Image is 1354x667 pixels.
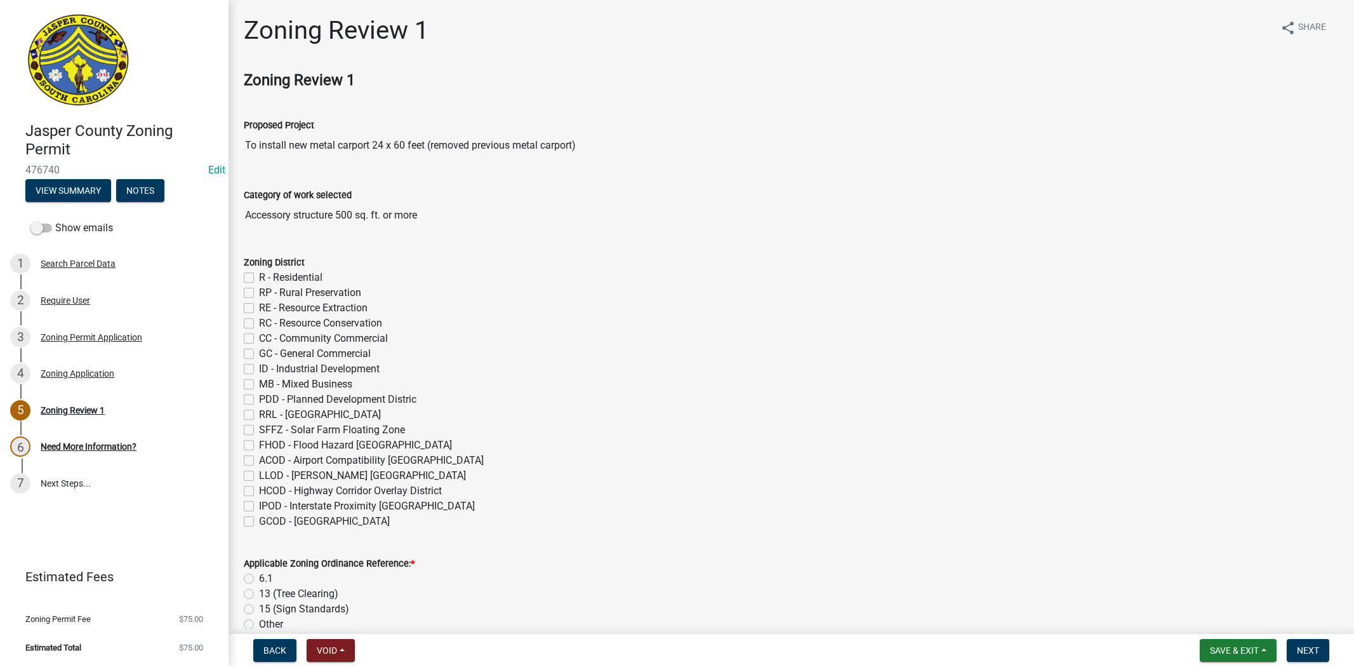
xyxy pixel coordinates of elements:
[259,346,371,361] label: GC - General Commercial
[116,179,164,202] button: Notes
[244,560,415,569] label: Applicable Zoning Ordinance Reference:
[253,639,296,662] button: Back
[259,438,452,453] label: FHOD - Flood Hazard [GEOGRAPHIC_DATA]
[259,571,273,586] label: 6.1
[116,186,164,196] wm-modal-confirm: Notes
[10,290,30,311] div: 2
[259,300,368,316] label: RE - Resource Extraction
[259,499,475,514] label: IPOD - Interstate Proximity [GEOGRAPHIC_DATA]
[259,514,390,529] label: GCOD - [GEOGRAPHIC_DATA]
[208,164,225,176] wm-modal-confirm: Edit Application Number
[208,164,225,176] a: Edit
[25,179,111,202] button: View Summary
[10,400,30,421] div: 5
[179,643,203,652] span: $75.00
[1287,639,1329,662] button: Next
[259,407,381,422] label: RRL - [GEOGRAPHIC_DATA]
[10,436,30,457] div: 6
[10,564,208,590] a: Estimated Fees
[259,468,466,483] label: LLOD - [PERSON_NAME] [GEOGRAPHIC_DATA]
[1270,15,1336,40] button: shareShare
[244,15,428,46] h1: Zoning Review 1
[259,331,388,346] label: CC - Community Commercial
[1280,20,1296,36] i: share
[25,122,218,159] h4: Jasper County Zoning Permit
[1210,645,1259,656] span: Save & Exit
[259,361,380,377] label: ID - Industrial Development
[317,645,337,656] span: Void
[259,483,442,499] label: HCOD - Highway Corridor Overlay District
[259,270,322,285] label: R - Residential
[259,316,382,331] label: RC - Resource Conservation
[25,13,131,109] img: Jasper County, South Carolina
[259,422,405,438] label: SFFZ - Solar Farm Floating Zone
[244,71,355,89] strong: Zoning Review 1
[25,643,81,652] span: Estimated Total
[25,615,91,623] span: Zoning Permit Fee
[244,191,352,200] label: Category of work selected
[244,121,314,130] label: Proposed Project
[263,645,286,656] span: Back
[259,617,283,632] label: Other
[41,259,116,268] div: Search Parcel Data
[10,363,30,384] div: 4
[259,285,361,300] label: RP - Rural Preservation
[259,602,349,617] label: 15 (Sign Standards)
[30,220,113,236] label: Show emails
[259,377,352,392] label: MB - Mixed Business
[259,392,416,407] label: PDD - Planned Development Distric
[10,327,30,347] div: 3
[41,369,114,378] div: Zoning Application
[41,296,90,305] div: Require User
[1297,645,1319,656] span: Next
[259,453,484,468] label: ACOD - Airport Compatibility [GEOGRAPHIC_DATA]
[307,639,355,662] button: Void
[41,333,142,342] div: Zoning Permit Application
[244,259,305,267] label: Zoning District
[259,586,338,602] label: 13 (Tree Clearing)
[1298,20,1326,36] span: Share
[10,253,30,274] div: 1
[41,406,105,415] div: Zoning Review 1
[41,442,136,451] div: Need More Information?
[25,164,203,176] span: 476740
[179,615,203,623] span: $75.00
[1200,639,1277,662] button: Save & Exit
[10,473,30,494] div: 7
[25,186,111,196] wm-modal-confirm: Summary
